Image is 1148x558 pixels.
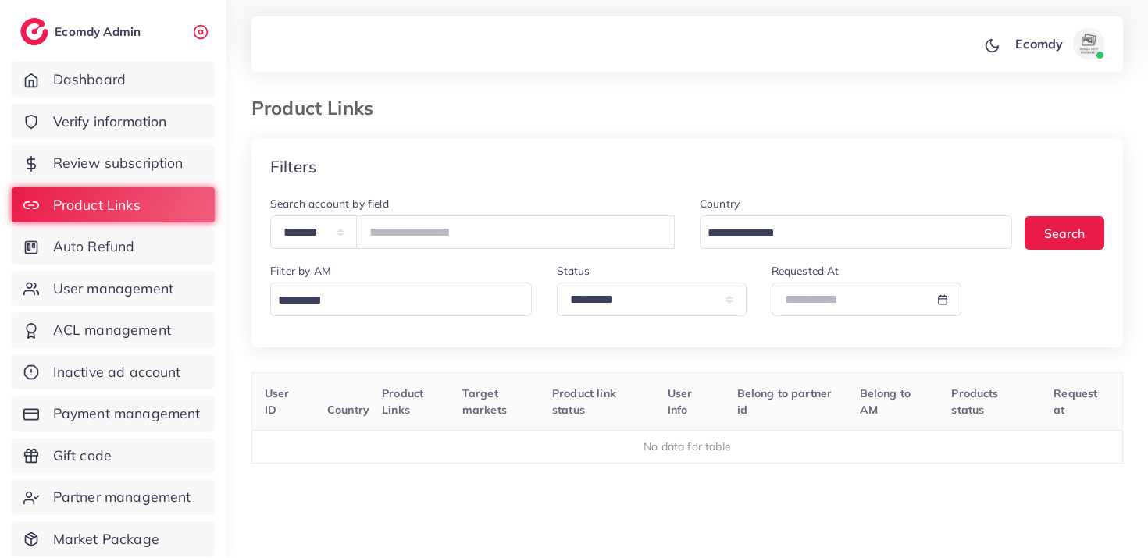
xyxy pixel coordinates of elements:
[53,487,191,507] span: Partner management
[327,403,369,417] span: Country
[12,438,215,474] a: Gift code
[53,112,167,132] span: Verify information
[772,263,840,279] label: Requested At
[53,236,135,257] span: Auto Refund
[12,145,215,181] a: Review subscription
[20,18,48,45] img: logo
[53,320,171,340] span: ACL management
[270,263,331,279] label: Filter by AM
[20,18,144,45] a: logoEcomdy Admin
[737,386,832,416] span: Belong to partner id
[860,386,911,416] span: Belong to AM
[55,24,144,39] h2: Ecomdy Admin
[12,354,215,390] a: Inactive ad account
[12,187,215,223] a: Product Links
[273,289,522,313] input: Search for option
[1007,28,1111,59] a: Ecomdyavatar
[702,222,992,246] input: Search for option
[270,283,532,316] div: Search for option
[12,62,215,98] a: Dashboard
[1025,216,1104,250] button: Search
[668,386,693,416] span: User Info
[951,386,998,416] span: Products status
[53,153,184,173] span: Review subscription
[462,386,507,416] span: Target markets
[53,279,173,299] span: User management
[700,215,1012,249] div: Search for option
[12,104,215,140] a: Verify information
[12,271,215,307] a: User management
[53,529,159,549] span: Market Package
[265,386,290,416] span: User ID
[552,386,616,416] span: Product link status
[12,396,215,432] a: Payment management
[53,69,126,90] span: Dashboard
[12,479,215,515] a: Partner management
[12,229,215,265] a: Auto Refund
[12,521,215,557] a: Market Package
[700,196,740,211] label: Country
[251,97,386,119] h3: Product Links
[1073,28,1104,59] img: avatar
[261,439,1114,454] div: No data for table
[557,263,590,279] label: Status
[53,403,201,424] span: Payment management
[1054,386,1097,416] span: Request at
[53,446,112,466] span: Gift code
[1015,34,1063,53] p: Ecomdy
[270,196,389,211] label: Search account by field
[270,157,316,176] h4: Filters
[12,312,215,348] a: ACL management
[382,386,423,416] span: Product Links
[53,195,141,215] span: Product Links
[53,362,181,382] span: Inactive ad account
